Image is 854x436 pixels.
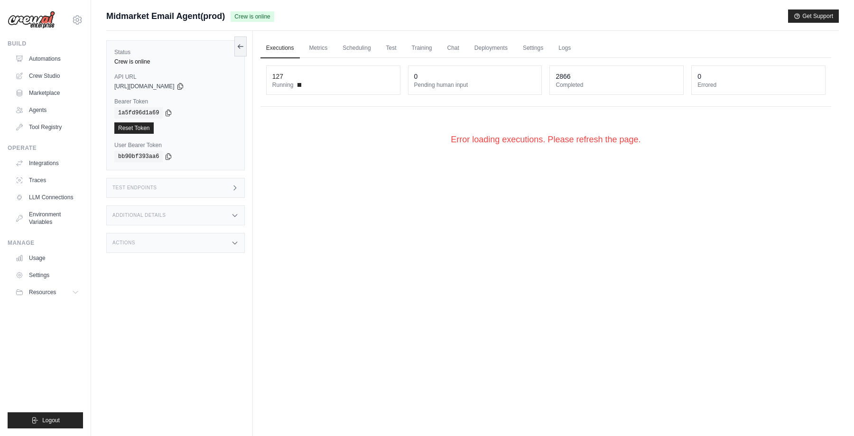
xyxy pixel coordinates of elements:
span: [URL][DOMAIN_NAME] [114,83,175,90]
div: Crew is online [114,58,237,65]
h3: Test Endpoints [112,185,157,191]
code: bb90bf393aa6 [114,151,163,162]
div: Build [8,40,83,47]
label: User Bearer Token [114,141,237,149]
button: Get Support [788,9,839,23]
dt: Errored [697,81,819,89]
a: Automations [11,51,83,66]
span: Running [272,81,294,89]
dt: Completed [556,81,678,89]
a: Environment Variables [11,207,83,230]
a: Logs [553,38,576,58]
a: Crew Studio [11,68,83,83]
a: Traces [11,173,83,188]
h3: Actions [112,240,135,246]
a: LLM Connections [11,190,83,205]
a: Executions [260,38,300,58]
a: Marketplace [11,85,83,101]
a: Settings [517,38,549,58]
a: Settings [11,268,83,283]
label: Status [114,48,237,56]
a: Agents [11,102,83,118]
div: Manage [8,239,83,247]
div: 2866 [556,72,570,81]
a: Usage [11,250,83,266]
div: Operate [8,144,83,152]
dt: Pending human input [414,81,536,89]
a: Integrations [11,156,83,171]
a: Tool Registry [11,120,83,135]
div: 127 [272,72,283,81]
span: Resources [29,288,56,296]
div: Error loading executions. Please refresh the page. [260,118,831,161]
a: Test [381,38,402,58]
button: Logout [8,412,83,428]
a: Reset Token [114,122,154,134]
span: Midmarket Email Agent(prod) [106,9,225,23]
div: 0 [414,72,418,81]
code: 1a5fd96d1a69 [114,107,163,119]
label: Bearer Token [114,98,237,105]
button: Resources [11,285,83,300]
a: Scheduling [337,38,376,58]
a: Training [406,38,438,58]
img: Logo [8,11,55,29]
div: 0 [697,72,701,81]
a: Deployments [469,38,513,58]
iframe: Chat Widget [807,390,854,436]
span: Crew is online [231,11,274,22]
a: Chat [442,38,465,58]
span: Logout [42,417,60,424]
a: Metrics [304,38,334,58]
h3: Additional Details [112,213,166,218]
label: API URL [114,73,237,81]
